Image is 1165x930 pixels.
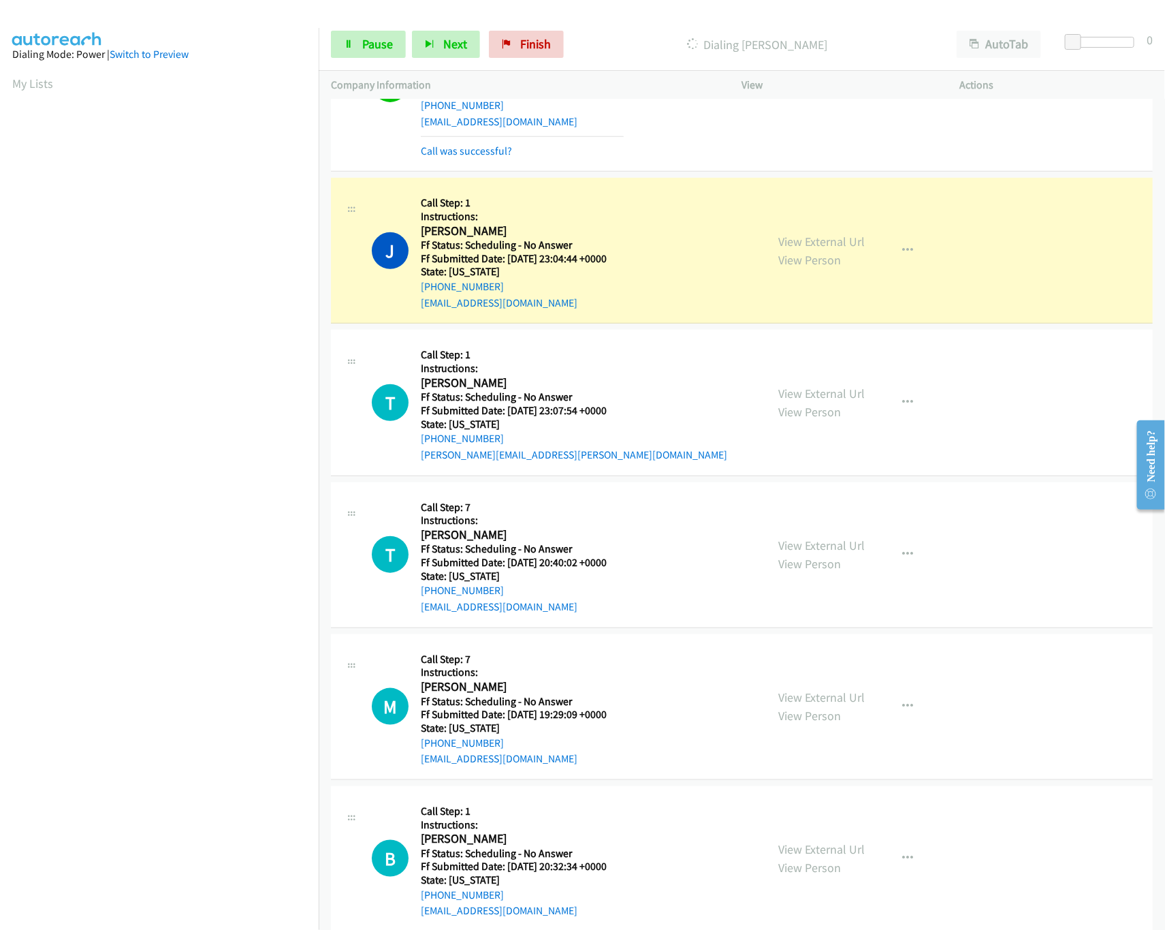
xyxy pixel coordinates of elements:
h2: [PERSON_NAME] [421,527,624,543]
iframe: Dialpad [12,105,319,752]
h5: State: [US_STATE] [421,570,624,583]
h5: Ff Status: Scheduling - No Answer [421,847,607,861]
a: View External Url [779,841,865,857]
a: View External Url [779,538,865,553]
h5: Instructions: [421,666,624,679]
h5: Ff Submitted Date: [DATE] 23:04:44 +0000 [421,252,624,266]
a: [PHONE_NUMBER] [421,280,504,293]
iframe: Resource Center [1126,411,1165,519]
a: [PHONE_NUMBER] [421,737,504,749]
h5: Call Step: 1 [421,196,624,210]
a: View Person [779,252,842,268]
div: The call is yet to be attempted [372,384,409,421]
h5: Call Step: 1 [421,348,727,362]
a: [PHONE_NUMBER] [421,99,504,112]
h5: Instructions: [421,210,624,223]
h2: [PERSON_NAME] [421,831,607,847]
a: [EMAIL_ADDRESS][DOMAIN_NAME] [421,115,577,128]
a: [PHONE_NUMBER] [421,888,504,901]
h5: Ff Status: Scheduling - No Answer [421,695,624,709]
div: Delay between calls (in seconds) [1072,37,1134,48]
a: [EMAIL_ADDRESS][DOMAIN_NAME] [421,752,577,765]
h5: State: [US_STATE] [421,873,607,887]
a: [PHONE_NUMBER] [421,584,504,597]
p: View [742,77,936,93]
h5: Instructions: [421,818,607,832]
a: View External Url [779,386,865,401]
h5: Call Step: 7 [421,501,624,514]
p: Dialing [PERSON_NAME] [582,35,932,54]
h1: J [372,232,409,269]
a: View External Url [779,234,865,249]
h2: [PERSON_NAME] [421,679,624,695]
span: Next [443,36,467,52]
a: [EMAIL_ADDRESS][DOMAIN_NAME] [421,904,577,917]
h2: [PERSON_NAME] [421,375,624,391]
div: The call is yet to be attempted [372,688,409,725]
a: Call was successful? [421,144,512,157]
a: [PHONE_NUMBER] [421,432,504,445]
h5: Ff Status: Scheduling - No Answer [421,542,624,556]
h1: T [372,384,409,421]
h5: Call Step: 1 [421,805,607,818]
a: View Person [779,556,842,572]
a: View External Url [779,689,865,705]
p: Actions [959,77,1153,93]
a: My Lists [12,76,53,91]
a: [PERSON_NAME][EMAIL_ADDRESS][PERSON_NAME][DOMAIN_NAME] [421,448,727,461]
span: Finish [520,36,551,52]
a: View Person [779,860,842,875]
a: Pause [331,31,406,58]
button: AutoTab [957,31,1041,58]
h5: Ff Submitted Date: [DATE] 20:40:02 +0000 [421,556,624,570]
div: The call is yet to be attempted [372,840,409,877]
h5: Ff Status: Scheduling - No Answer [421,238,624,252]
div: 0 [1147,31,1153,49]
h5: Ff Submitted Date: [DATE] 23:07:54 +0000 [421,404,727,418]
h1: B [372,840,409,877]
a: View Person [779,708,842,724]
h5: State: [US_STATE] [421,418,727,431]
h5: Ff Status: Scheduling - No Answer [421,390,727,404]
a: [EMAIL_ADDRESS][DOMAIN_NAME] [421,600,577,613]
span: Pause [362,36,393,52]
h5: Ff Submitted Date: [DATE] 20:32:34 +0000 [421,860,607,873]
div: Dialing Mode: Power | [12,46,306,63]
h5: State: [US_STATE] [421,722,624,735]
h2: [PERSON_NAME] [421,223,624,239]
a: Finish [489,31,564,58]
button: Next [412,31,480,58]
div: The call is yet to be attempted [372,536,409,573]
h5: State: [US_STATE] [421,265,624,279]
h1: M [372,688,409,725]
h1: T [372,536,409,573]
h5: Instructions: [421,362,727,375]
a: View Person [779,404,842,420]
a: Switch to Preview [110,48,189,61]
h5: Instructions: [421,514,624,527]
h5: Ff Submitted Date: [DATE] 19:29:09 +0000 [421,708,624,722]
a: [EMAIL_ADDRESS][DOMAIN_NAME] [421,296,577,309]
p: Company Information [331,77,718,93]
h5: Call Step: 7 [421,653,624,666]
